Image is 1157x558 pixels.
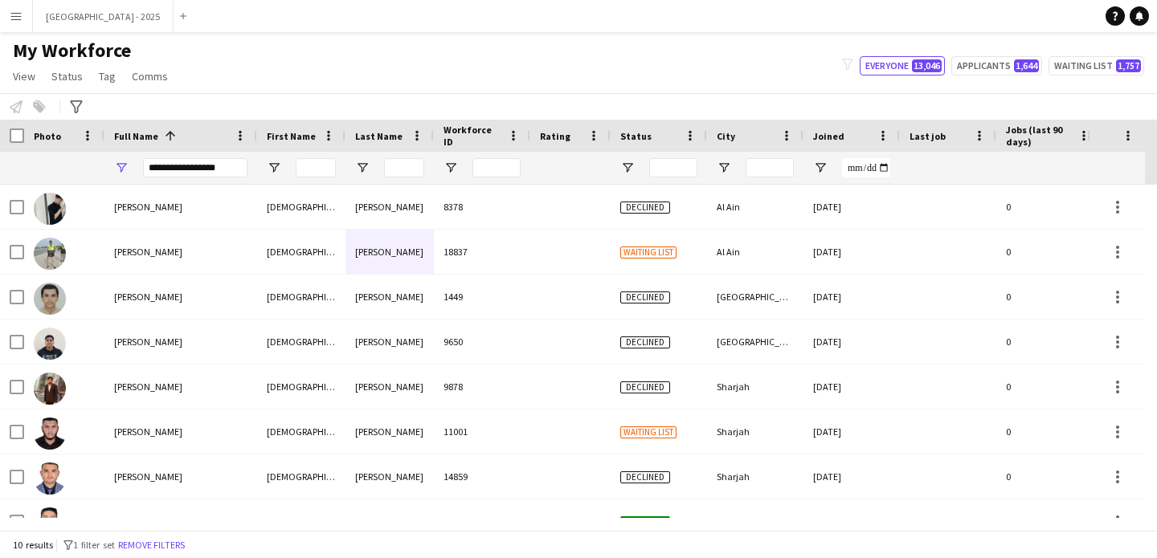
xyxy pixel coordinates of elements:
[707,230,803,274] div: Al Ain
[114,291,182,303] span: [PERSON_NAME]
[345,230,434,274] div: [PERSON_NAME]
[434,185,530,229] div: 8378
[620,246,677,259] span: Waiting list
[803,454,900,499] div: [DATE]
[355,161,370,175] button: Open Filter Menu
[707,185,803,229] div: Al Ain
[717,161,731,175] button: Open Filter Menu
[620,202,670,214] span: Declined
[257,320,345,364] div: [DEMOGRAPHIC_DATA]
[620,516,670,528] span: Active
[912,59,942,72] span: 13,046
[114,201,182,213] span: [PERSON_NAME]
[257,185,345,229] div: [DEMOGRAPHIC_DATA]
[620,161,635,175] button: Open Filter Menu
[707,409,803,454] div: Sharjah
[910,130,946,142] span: Last job
[1014,59,1039,72] span: 1,644
[996,454,1101,499] div: 0
[51,69,83,83] span: Status
[951,56,1042,75] button: Applicants1,644
[746,158,794,177] input: City Filter Input
[34,238,66,270] img: Muhammad Abdullah
[434,320,530,364] div: 9650
[434,365,530,409] div: 9878
[34,373,66,405] img: Muhammad Abdullah
[813,161,828,175] button: Open Filter Menu
[114,426,182,438] span: [PERSON_NAME]
[143,158,247,177] input: Full Name Filter Input
[1049,56,1144,75] button: Waiting list1,757
[125,66,174,87] a: Comms
[620,381,670,393] span: Declined
[707,499,803,544] div: Ajman
[803,409,900,454] div: [DATE]
[620,471,670,483] span: Declined
[114,246,182,258] span: [PERSON_NAME]
[6,66,42,87] a: View
[257,454,345,499] div: [DEMOGRAPHIC_DATA]
[34,507,66,540] img: Muhammad Abdullah
[803,275,900,319] div: [DATE]
[434,230,530,274] div: 18837
[114,381,182,393] span: [PERSON_NAME]
[114,470,182,483] span: [PERSON_NAME]
[707,365,803,409] div: Sharjah
[114,130,158,142] span: Full Name
[345,499,434,544] div: [PERSON_NAME]
[813,130,844,142] span: Joined
[384,158,424,177] input: Last Name Filter Input
[434,454,530,499] div: 14859
[355,130,403,142] span: Last Name
[996,365,1101,409] div: 0
[73,539,115,551] span: 1 filter set
[996,230,1101,274] div: 0
[434,275,530,319] div: 1449
[132,69,168,83] span: Comms
[620,130,652,142] span: Status
[34,283,66,315] img: Muhammad Abdullah
[620,336,670,348] span: Declined
[707,275,803,319] div: [GEOGRAPHIC_DATA]
[257,499,345,544] div: [DEMOGRAPHIC_DATA]
[803,499,900,544] div: [DATE]
[345,365,434,409] div: [PERSON_NAME]
[842,158,890,177] input: Joined Filter Input
[803,230,900,274] div: [DATE]
[267,161,281,175] button: Open Filter Menu
[620,426,677,438] span: Waiting list
[860,56,945,75] button: Everyone13,046
[620,291,670,303] span: Declined
[114,161,129,175] button: Open Filter Menu
[803,185,900,229] div: [DATE]
[34,328,66,360] img: Muhammad Abdullah
[649,158,697,177] input: Status Filter Input
[803,320,900,364] div: [DATE]
[13,39,131,63] span: My Workforce
[996,499,1101,544] div: 0
[996,409,1101,454] div: 0
[67,97,86,116] app-action-btn: Advanced filters
[257,365,345,409] div: [DEMOGRAPHIC_DATA]
[34,130,61,142] span: Photo
[444,161,458,175] button: Open Filter Menu
[114,336,182,348] span: [PERSON_NAME]
[34,462,66,495] img: Muhammad Abdullah
[267,130,316,142] span: First Name
[296,158,336,177] input: First Name Filter Input
[257,409,345,454] div: [DEMOGRAPHIC_DATA]
[434,499,530,544] div: 15834
[1006,124,1072,148] span: Jobs (last 90 days)
[472,158,521,177] input: Workforce ID Filter Input
[345,320,434,364] div: [PERSON_NAME]
[33,1,174,32] button: [GEOGRAPHIC_DATA] - 2025
[45,66,89,87] a: Status
[996,185,1101,229] div: 0
[996,275,1101,319] div: 0
[257,230,345,274] div: [DEMOGRAPHIC_DATA]
[345,275,434,319] div: [PERSON_NAME]
[434,409,530,454] div: 11001
[1116,59,1141,72] span: 1,757
[803,365,900,409] div: [DATE]
[345,454,434,499] div: [PERSON_NAME]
